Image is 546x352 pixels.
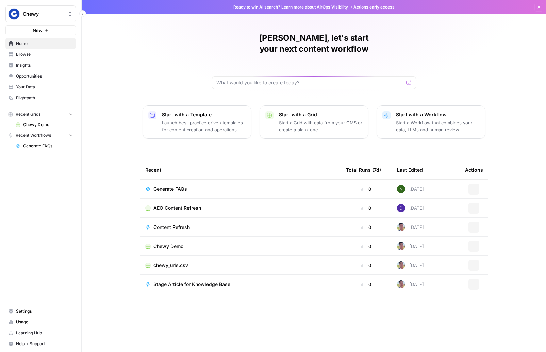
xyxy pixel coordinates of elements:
span: Opportunities [16,73,73,79]
span: Actions early access [353,4,395,10]
span: Browse [16,51,73,57]
img: Chewy Logo [8,8,20,20]
a: Stage Article for Knowledge Base [145,281,335,288]
a: Learn more [281,4,304,10]
button: New [5,25,76,35]
img: 99f2gcj60tl1tjps57nny4cf0tt1 [397,280,405,288]
img: g4o9tbhziz0738ibrok3k9f5ina6 [397,185,405,193]
span: Recent Workflows [16,132,51,138]
p: Start with a Workflow [396,111,480,118]
span: Chewy Demo [153,243,183,250]
button: Start with a TemplateLaunch best-practice driven templates for content creation and operations [143,105,251,139]
div: Recent [145,161,335,179]
button: Recent Grids [5,109,76,119]
a: Settings [5,306,76,317]
div: [DATE] [397,280,424,288]
span: Chewy [23,11,64,17]
div: 0 [346,243,386,250]
span: Stage Article for Knowledge Base [153,281,230,288]
div: [DATE] [397,223,424,231]
div: 0 [346,205,386,212]
button: Workspace: Chewy [5,5,76,22]
p: Launch best-practice driven templates for content creation and operations [162,119,246,133]
div: Last Edited [397,161,423,179]
div: [DATE] [397,242,424,250]
div: 0 [346,262,386,269]
p: Start a Grid with data from your CMS or create a blank one [279,119,363,133]
a: Flightpath [5,93,76,103]
div: Total Runs (7d) [346,161,381,179]
span: AEO Content Refresh [153,205,201,212]
div: [DATE] [397,261,424,269]
h1: [PERSON_NAME], let's start your next content workflow [212,33,416,54]
div: 0 [346,186,386,192]
img: 6clbhjv5t98vtpq4yyt91utag0vy [397,204,405,212]
a: Insights [5,60,76,71]
span: Content Refresh [153,224,190,231]
span: Ready to win AI search? about AirOps Visibility [233,4,348,10]
button: Start with a GridStart a Grid with data from your CMS or create a blank one [260,105,368,139]
p: Start a Workflow that combines your data, LLMs and human review [396,119,480,133]
a: Generate FAQs [145,186,335,192]
button: Start with a WorkflowStart a Workflow that combines your data, LLMs and human review [377,105,485,139]
p: Start with a Template [162,111,246,118]
span: Flightpath [16,95,73,101]
img: 99f2gcj60tl1tjps57nny4cf0tt1 [397,261,405,269]
a: Chewy Demo [13,119,76,130]
img: 99f2gcj60tl1tjps57nny4cf0tt1 [397,223,405,231]
div: [DATE] [397,204,424,212]
button: Recent Workflows [5,130,76,140]
p: Start with a Grid [279,111,363,118]
a: Learning Hub [5,328,76,338]
img: 99f2gcj60tl1tjps57nny4cf0tt1 [397,242,405,250]
span: Generate FAQs [153,186,187,192]
div: Actions [465,161,483,179]
span: Usage [16,319,73,325]
span: Home [16,40,73,47]
span: Your Data [16,84,73,90]
span: Learning Hub [16,330,73,336]
div: 0 [346,281,386,288]
span: Chewy Demo [23,122,73,128]
span: Insights [16,62,73,68]
a: Your Data [5,82,76,93]
span: chewy_urls.csv [153,262,188,269]
div: [DATE] [397,185,424,193]
div: 0 [346,224,386,231]
a: AEO Content Refresh [145,205,335,212]
input: What would you like to create today? [216,79,403,86]
a: Generate FAQs [13,140,76,151]
span: Generate FAQs [23,143,73,149]
a: chewy_urls.csv [145,262,335,269]
span: New [33,27,43,34]
a: Browse [5,49,76,60]
a: Chewy Demo [145,243,335,250]
a: Opportunities [5,71,76,82]
a: Usage [5,317,76,328]
span: Recent Grids [16,111,40,117]
a: Home [5,38,76,49]
span: Help + Support [16,341,73,347]
button: Help + Support [5,338,76,349]
a: Content Refresh [145,224,335,231]
span: Settings [16,308,73,314]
